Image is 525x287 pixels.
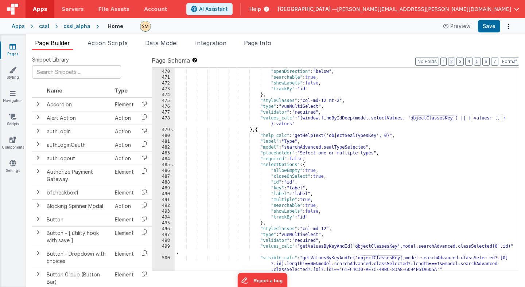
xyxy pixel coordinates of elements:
td: Action [112,199,137,213]
span: AI Assistant [199,5,228,13]
div: 471 [152,75,175,80]
h4: Home [108,23,123,29]
img: e9616e60dfe10b317d64a5e98ec8e357 [140,21,151,31]
button: No Folds [415,58,439,66]
td: Element [112,165,137,186]
button: 7 [491,58,498,66]
div: 486 [152,168,175,174]
div: 496 [152,226,175,232]
span: Snippet Library [32,56,69,63]
div: 477 [152,110,175,115]
div: 479 [152,127,175,133]
button: Save [478,20,500,32]
button: 3 [456,58,464,66]
td: authLogin [44,125,112,138]
div: Apps [12,23,25,30]
td: Element [112,186,137,199]
div: 493 [152,209,175,215]
div: 476 [152,104,175,110]
div: 492 [152,203,175,209]
span: Page Schema [152,56,190,65]
td: Action [112,152,137,165]
td: Action [112,125,137,138]
td: Blocking Spinner Modal [44,199,112,213]
button: 4 [465,58,472,66]
div: 489 [152,185,175,191]
td: authLoginOauth [44,138,112,152]
span: Help [249,5,261,13]
button: Format [500,58,519,66]
span: Name [47,87,62,94]
div: 472 [152,80,175,86]
td: Action [112,111,137,125]
div: 490 [152,191,175,197]
td: Accordion [44,98,112,111]
div: 473 [152,86,175,92]
div: 495 [152,220,175,226]
td: Alert Action [44,111,112,125]
span: Integration [195,39,226,47]
div: 491 [152,197,175,203]
button: Preview [439,20,475,32]
div: 481 [152,139,175,145]
div: 484 [152,156,175,162]
td: Element [112,213,137,226]
span: Action Scripts [87,39,128,47]
div: 470 [152,69,175,75]
span: [PERSON_NAME][EMAIL_ADDRESS][PERSON_NAME][DOMAIN_NAME] [337,5,511,13]
div: 494 [152,215,175,220]
td: Button [44,213,112,226]
td: authLogout [44,152,112,165]
td: Action [112,138,137,152]
div: cssl [39,23,49,30]
td: bfcheckbox1 [44,186,112,199]
div: 498 [152,238,175,244]
td: Element [112,247,137,268]
button: 6 [482,58,490,66]
span: Type [115,87,128,94]
span: Servers [62,5,83,13]
div: 483 [152,150,175,156]
div: cssl_alpha [63,23,90,30]
div: 485 [152,162,175,168]
div: 475 [152,98,175,104]
span: Data Model [145,39,178,47]
button: 1 [440,58,447,66]
button: 2 [448,58,455,66]
td: Button - [ utility hook with save ] [44,226,112,247]
div: 500 [152,255,175,273]
span: File Assets [98,5,130,13]
button: 5 [474,58,481,66]
span: Apps [33,5,47,13]
div: 478 [152,115,175,127]
div: 487 [152,174,175,180]
div: 499 [152,244,175,255]
span: Page Builder [35,39,70,47]
div: 497 [152,232,175,238]
div: 480 [152,133,175,139]
span: [GEOGRAPHIC_DATA] — [278,5,337,13]
td: Element [112,98,137,111]
input: Search Snippets ... [32,65,121,79]
td: Button - Dropdown with choices [44,247,112,268]
td: Element [112,226,137,247]
button: [GEOGRAPHIC_DATA] — [PERSON_NAME][EMAIL_ADDRESS][PERSON_NAME][DOMAIN_NAME] [278,5,519,13]
div: 482 [152,145,175,150]
button: Options [503,21,513,31]
td: Authorize Payment Gateway [44,165,112,186]
div: 474 [152,92,175,98]
button: AI Assistant [186,3,233,15]
div: 488 [152,180,175,185]
span: Page Info [244,39,271,47]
